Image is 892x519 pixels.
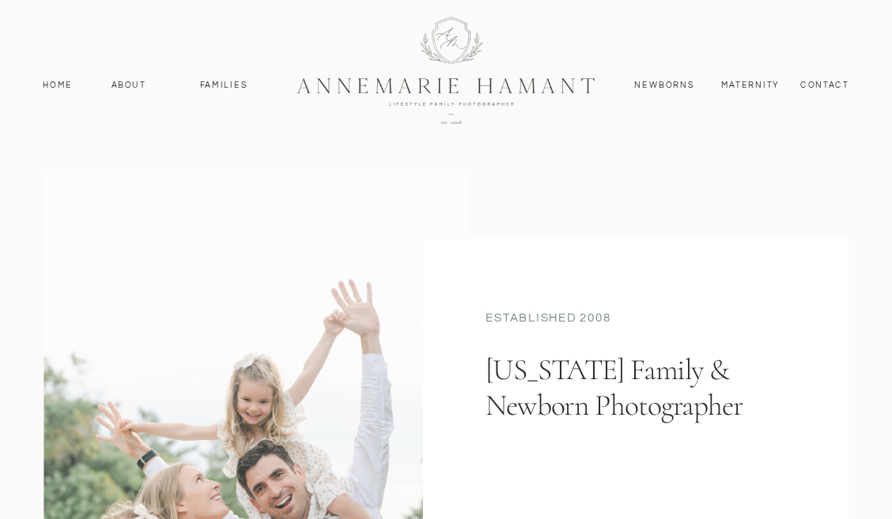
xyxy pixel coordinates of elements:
[191,79,258,92] a: Families
[486,352,780,481] h1: [US_STATE] Family & Newborn Photographer
[721,79,778,92] a: MAternity
[107,79,150,92] a: About
[36,79,79,92] a: Home
[792,79,857,92] a: contact
[629,79,700,92] a: Newborns
[486,310,788,329] div: established 2008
